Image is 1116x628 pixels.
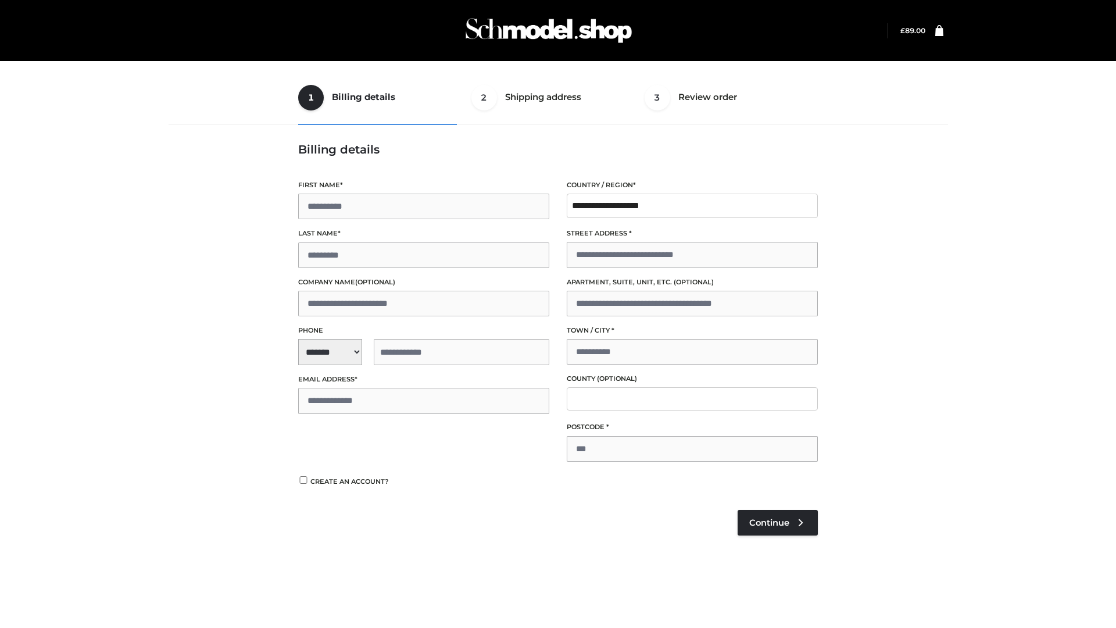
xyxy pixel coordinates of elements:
[567,325,818,336] label: Town / City
[310,477,389,486] span: Create an account?
[298,180,549,191] label: First name
[298,142,818,156] h3: Billing details
[567,228,818,239] label: Street address
[567,277,818,288] label: Apartment, suite, unit, etc.
[298,325,549,336] label: Phone
[900,26,925,35] bdi: 89.00
[597,374,637,383] span: (optional)
[355,278,395,286] span: (optional)
[298,228,549,239] label: Last name
[567,180,818,191] label: Country / Region
[738,510,818,536] a: Continue
[567,422,818,433] label: Postcode
[298,277,549,288] label: Company name
[567,373,818,384] label: County
[900,26,925,35] a: £89.00
[674,278,714,286] span: (optional)
[298,374,549,385] label: Email address
[900,26,905,35] span: £
[749,518,789,528] span: Continue
[298,476,309,484] input: Create an account?
[462,8,636,53] img: Schmodel Admin 964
